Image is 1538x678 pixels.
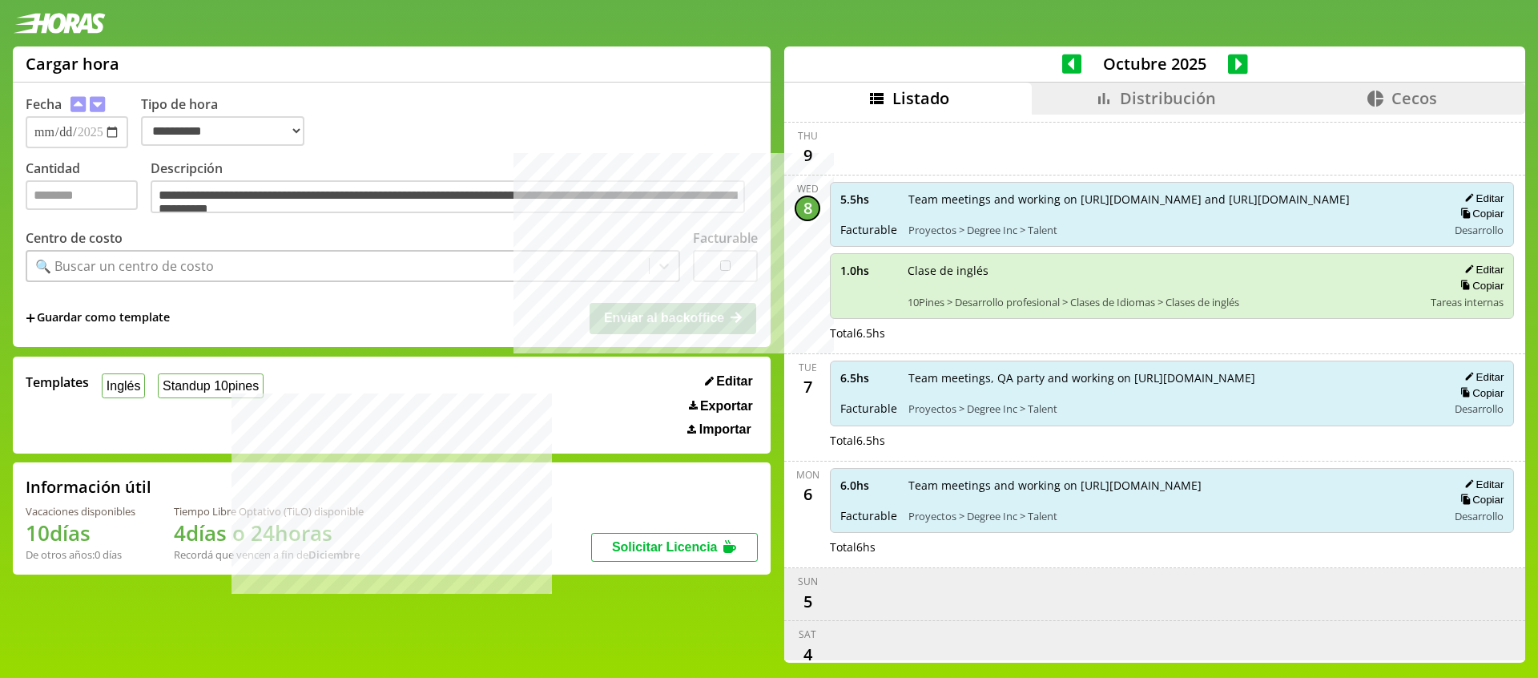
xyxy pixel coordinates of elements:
[830,433,1514,448] div: Total 6.5 hs
[26,476,151,498] h2: Información útil
[612,540,718,554] span: Solicitar Licencia
[1120,87,1216,109] span: Distribución
[141,95,317,148] label: Tipo de hora
[799,361,817,374] div: Tue
[26,159,151,218] label: Cantidad
[1459,263,1504,276] button: Editar
[174,547,364,562] div: Recordá que vencen a fin de
[840,508,897,523] span: Facturable
[798,129,818,143] div: Thu
[26,53,119,75] h1: Cargar hora
[26,180,138,210] input: Cantidad
[158,373,264,398] button: Standup 10pines
[26,547,135,562] div: De otros años: 0 días
[840,478,897,493] span: 6.0 hs
[716,374,752,389] span: Editar
[840,222,897,237] span: Facturable
[1455,509,1504,523] span: Desarrollo
[840,370,897,385] span: 6.5 hs
[26,309,170,327] span: +Guardar como template
[684,398,758,414] button: Exportar
[908,478,1436,493] span: Team meetings and working on [URL][DOMAIN_NAME]
[1459,192,1504,205] button: Editar
[174,504,364,519] div: Tiempo Libre Optativo (TiLO) disponible
[700,373,758,389] button: Editar
[1455,223,1504,237] span: Desarrollo
[1455,207,1504,220] button: Copiar
[1459,370,1504,384] button: Editar
[797,182,819,196] div: Wed
[700,399,753,414] span: Exportar
[795,641,820,667] div: 4
[102,373,145,398] button: Inglés
[151,180,745,214] textarea: Descripción
[26,504,135,519] div: Vacaciones disponibles
[693,229,758,247] label: Facturable
[699,422,751,437] span: Importar
[908,263,1419,278] span: Clase de inglés
[26,519,135,547] h1: 10 días
[174,519,364,547] h1: 4 días o 24 horas
[908,295,1419,309] span: 10Pines > Desarrollo profesional > Clases de Idiomas > Clases de inglés
[908,402,1436,416] span: Proyectos > Degree Inc > Talent
[1455,279,1504,293] button: Copiar
[26,373,89,391] span: Templates
[308,547,360,562] b: Diciembre
[1431,295,1504,309] span: Tareas internas
[151,159,758,218] label: Descripción
[35,257,214,275] div: 🔍 Buscar un centro de costo
[795,482,820,507] div: 6
[908,192,1436,207] span: Team meetings and working on [URL][DOMAIN_NAME] and [URL][DOMAIN_NAME]
[830,539,1514,555] div: Total 6 hs
[908,223,1436,237] span: Proyectos > Degree Inc > Talent
[830,325,1514,341] div: Total 6.5 hs
[795,196,820,221] div: 8
[840,401,897,416] span: Facturable
[13,13,106,34] img: logotipo
[26,229,123,247] label: Centro de costo
[591,533,758,562] button: Solicitar Licencia
[784,115,1525,660] div: scrollable content
[796,468,819,482] div: Mon
[840,263,896,278] span: 1.0 hs
[799,628,816,641] div: Sat
[26,95,62,113] label: Fecha
[1459,478,1504,491] button: Editar
[908,509,1436,523] span: Proyectos > Degree Inc > Talent
[141,116,304,146] select: Tipo de hora
[840,192,897,207] span: 5.5 hs
[1455,386,1504,400] button: Copiar
[795,143,820,168] div: 9
[1391,87,1437,109] span: Cecos
[798,575,818,588] div: Sun
[1455,493,1504,506] button: Copiar
[26,309,35,327] span: +
[1081,53,1228,75] span: Octubre 2025
[1455,402,1504,416] span: Desarrollo
[908,370,1436,385] span: Team meetings, QA party and working on [URL][DOMAIN_NAME]
[795,374,820,400] div: 7
[795,588,820,614] div: 5
[892,87,949,109] span: Listado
